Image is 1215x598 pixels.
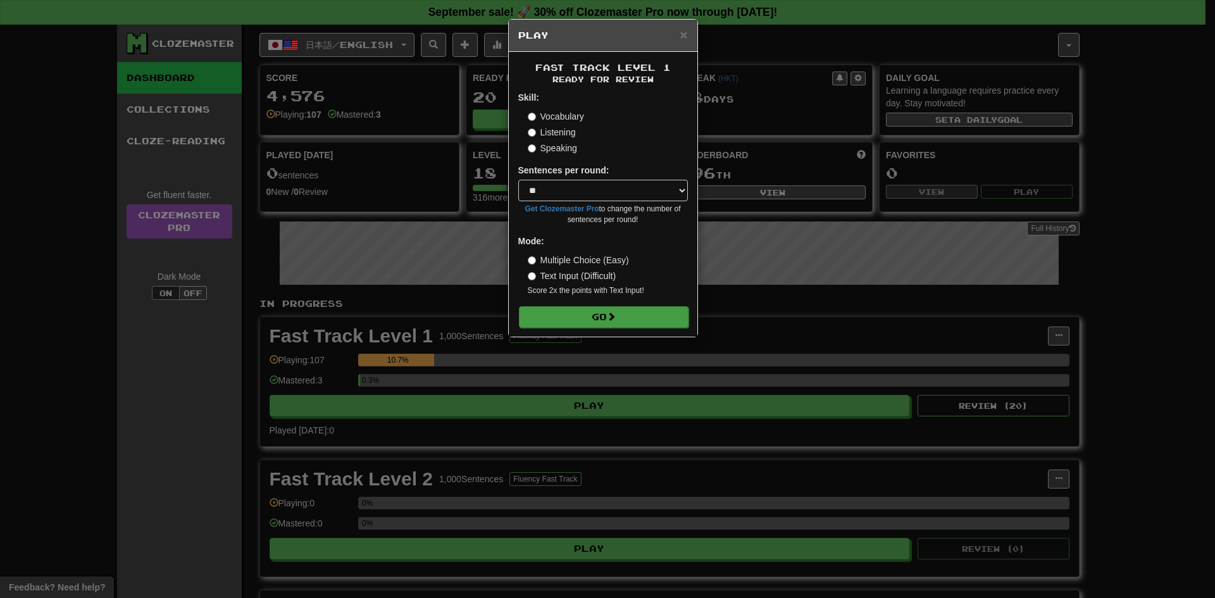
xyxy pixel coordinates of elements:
[518,92,539,103] strong: Skill:
[528,142,577,154] label: Speaking
[528,272,536,280] input: Text Input (Difficult)
[535,62,671,73] span: Fast Track Level 1
[528,144,536,153] input: Speaking
[528,270,616,282] label: Text Input (Difficult)
[518,164,609,177] label: Sentences per round:
[519,306,688,328] button: Go
[528,128,536,137] input: Listening
[528,256,536,265] input: Multiple Choice (Easy)
[518,29,688,42] h5: Play
[680,28,687,41] button: Close
[525,204,599,213] a: Get Clozemaster Pro
[528,285,688,296] small: Score 2x the points with Text Input !
[518,74,688,85] small: Ready for Review
[528,110,584,123] label: Vocabulary
[528,113,536,121] input: Vocabulary
[528,126,576,139] label: Listening
[680,27,687,42] span: ×
[528,254,629,266] label: Multiple Choice (Easy)
[518,204,688,225] small: to change the number of sentences per round!
[518,236,544,246] strong: Mode:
